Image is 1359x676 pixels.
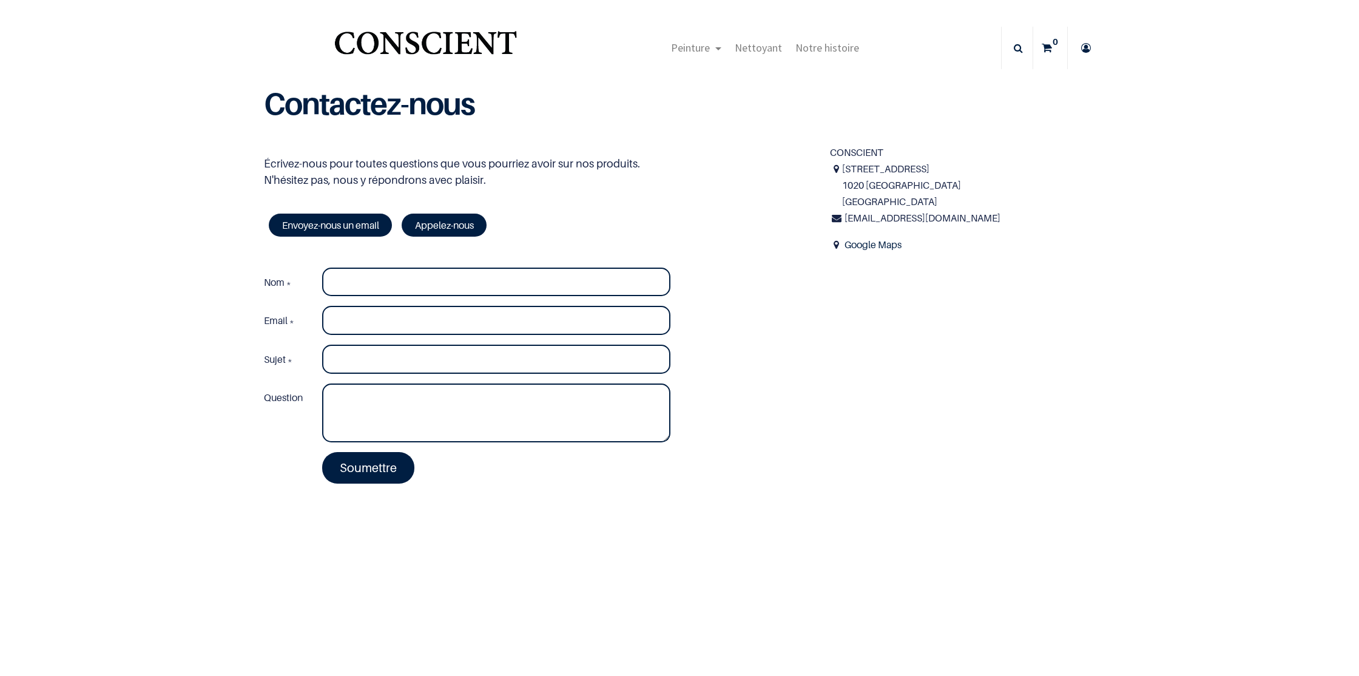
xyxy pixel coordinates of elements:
[402,214,487,237] a: Appelez-nous
[664,27,728,69] a: Peinture
[845,212,1000,224] span: [EMAIL_ADDRESS][DOMAIN_NAME]
[842,161,1095,211] span: [STREET_ADDRESS] 1020 [GEOGRAPHIC_DATA] [GEOGRAPHIC_DATA]
[264,155,812,188] p: Écrivez-nous pour toutes questions que vous pourriez avoir sur nos produits. N'hésitez pas, nous ...
[845,238,902,251] a: Google Maps
[264,276,285,288] span: Nom
[795,41,859,55] span: Notre histoire
[264,85,474,122] b: Contactez-nous
[735,41,782,55] span: Nettoyant
[264,314,288,326] span: Email
[264,391,303,404] span: Question
[1033,27,1067,69] a: 0
[332,24,519,72] img: Conscient
[264,353,286,365] span: Sujet
[830,210,843,226] i: Courriel
[322,452,414,484] a: Soumettre
[671,41,710,55] span: Peinture
[269,214,392,237] a: Envoyez-nous un email
[830,146,883,158] span: CONSCIENT
[332,24,519,72] a: Logo of Conscient
[830,237,843,253] span: Address
[830,161,842,177] i: Adresse
[1050,36,1061,48] sup: 0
